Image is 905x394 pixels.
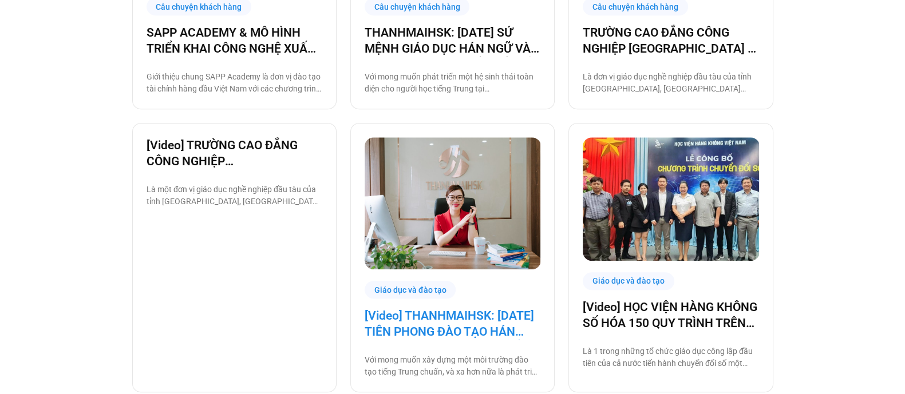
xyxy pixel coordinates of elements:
p: Là 1 trong những tổ chức giáo dục công lập đầu tiên của cả nước tiến hành chuyển đổi số một cách ... [583,345,758,369]
a: TRƯỜNG CAO ĐẲNG CÔNG NGHIỆP [GEOGRAPHIC_DATA] – ĐƠN VỊ GIÁO DỤC CÔNG TIÊN PHONG CHUYỂN ĐỔI SỐ [583,25,758,57]
a: SAPP ACADEMY & MÔ HÌNH TRIỂN KHAI CÔNG NGHỆ XUẤT PHÁT TỪ TƯ DUY QUẢN TRỊ [147,25,322,57]
div: Giáo dục và đào tạo [365,281,456,299]
p: Với mong muốn phát triển một hệ sinh thái toàn diện cho người học tiếng Trung tại [GEOGRAPHIC_DAT... [365,71,540,95]
div: Giáo dục và đào tạo [583,272,674,290]
p: Là đơn vị giáo dục nghề nghiệp đầu tàu của tỉnh [GEOGRAPHIC_DATA], [GEOGRAPHIC_DATA] (BCi) đã ứng... [583,71,758,95]
a: [Video] THANHMAIHSK: [DATE] TIÊN PHONG ĐÀO TẠO HÁN NGỮ & BƯỚC NGOẶT CHUYỂN ĐỔI SỐ CÙNG [DOMAIN_NAME] [365,308,540,340]
a: [Video] HỌC VIỆN HÀNG KHÔNG SỐ HÓA 150 QUY TRÌNH TRÊN NỀN TẢNG [DOMAIN_NAME] [583,299,758,331]
a: THANHMAIHSK: [DATE] SỨ MỆNH GIÁO DỤC HÁN NGỮ VÀ BƯỚC NGOẶT CHUYỂN ĐỔI SỐ [365,25,540,57]
p: Là một đơn vị giáo dục nghề nghiệp đầu tàu của tỉnh [GEOGRAPHIC_DATA], [GEOGRAPHIC_DATA] (BCi) đã... [147,184,322,208]
p: Giới thiệu chung SAPP Academy là đơn vị đào tạo tài chính hàng đầu Việt Nam với các chương trình ... [147,71,322,95]
a: [Video] TRƯỜNG CAO ĐẲNG CÔNG NGHIỆP [GEOGRAPHIC_DATA] – ĐƠN VỊ GIÁO DỤC CÔNG TIÊN PHONG CHUYỂN ĐỔ... [147,137,322,169]
p: Với mong muốn xây dựng một môi trường đào tạo tiếng Trung chuẩn, và xa hơn nữa là phát triển một ... [365,354,540,378]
